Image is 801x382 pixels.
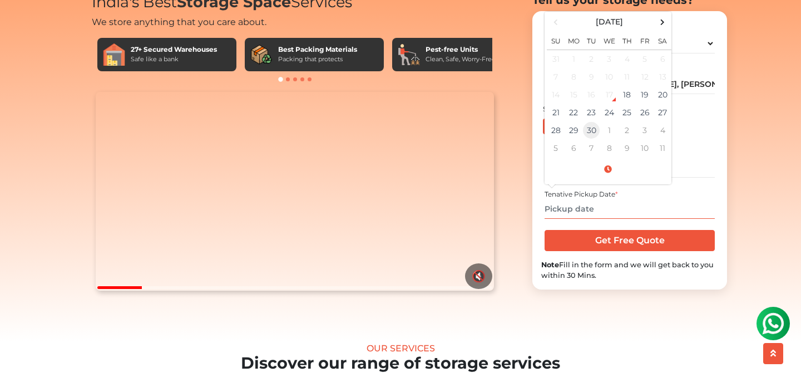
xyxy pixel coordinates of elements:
th: Fr [636,30,654,50]
div: 27+ Secured Warehouses [131,45,217,55]
th: We [600,30,618,50]
button: scroll up [763,343,783,364]
video: Your browser does not support the video tag. [96,92,493,291]
th: Th [618,30,636,50]
th: Tu [582,30,600,50]
input: Pickup date [545,199,714,219]
img: Pest-free Units [398,43,420,66]
div: Pest-free Units [426,45,496,55]
img: whatsapp-icon.svg [11,11,33,33]
div: 17 [601,86,617,103]
div: Fill in the form and we will get back to you within 30 Mins. [541,259,718,281]
label: Yes [543,119,568,134]
span: Next Month [655,14,670,30]
th: Sa [654,30,671,50]
th: Select Month [565,14,654,30]
th: Su [547,30,565,50]
span: Previous Month [548,14,563,30]
th: Mo [565,30,582,50]
span: We store anything that you care about. [92,17,266,27]
div: Tenative Pickup Date [545,189,714,199]
input: Get Free Quote [545,230,714,251]
div: Clean, Safe, Worry-Free [426,55,496,64]
button: 🔇 [465,263,492,289]
img: 27+ Secured Warehouses [103,43,125,66]
div: Safe like a bank [131,55,217,64]
b: Note [541,261,559,269]
div: Service Lift Available? [543,104,620,114]
img: Best Packing Materials [250,43,273,66]
a: Select Time [547,164,669,174]
h2: Discover our range of storage services [32,354,769,373]
div: Our Services [32,343,769,354]
div: Best Packing Materials [278,45,357,55]
div: Packing that protects [278,55,357,64]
